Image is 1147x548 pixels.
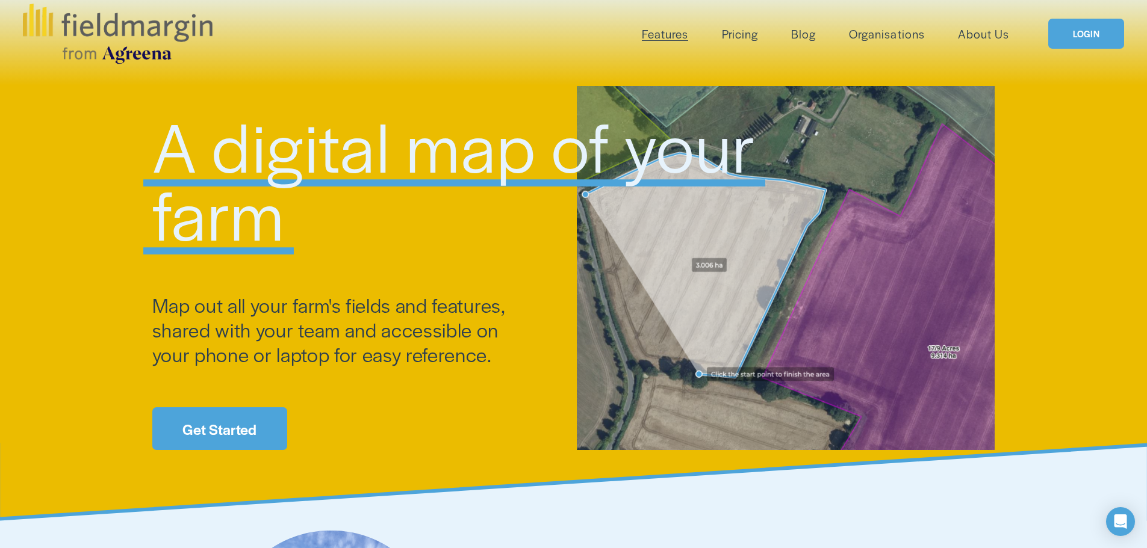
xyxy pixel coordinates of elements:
[1048,19,1124,49] a: LOGIN
[849,24,924,44] a: Organisations
[791,24,816,44] a: Blog
[23,4,212,64] img: fieldmargin.com
[152,407,287,450] a: Get Started
[1106,507,1135,536] div: Open Intercom Messenger
[958,24,1009,44] a: About Us
[642,24,688,44] a: folder dropdown
[642,25,688,43] span: Features
[152,291,511,368] span: Map out all your farm's fields and features, shared with your team and accessible on your phone o...
[722,24,758,44] a: Pricing
[152,97,772,260] span: A digital map of your farm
